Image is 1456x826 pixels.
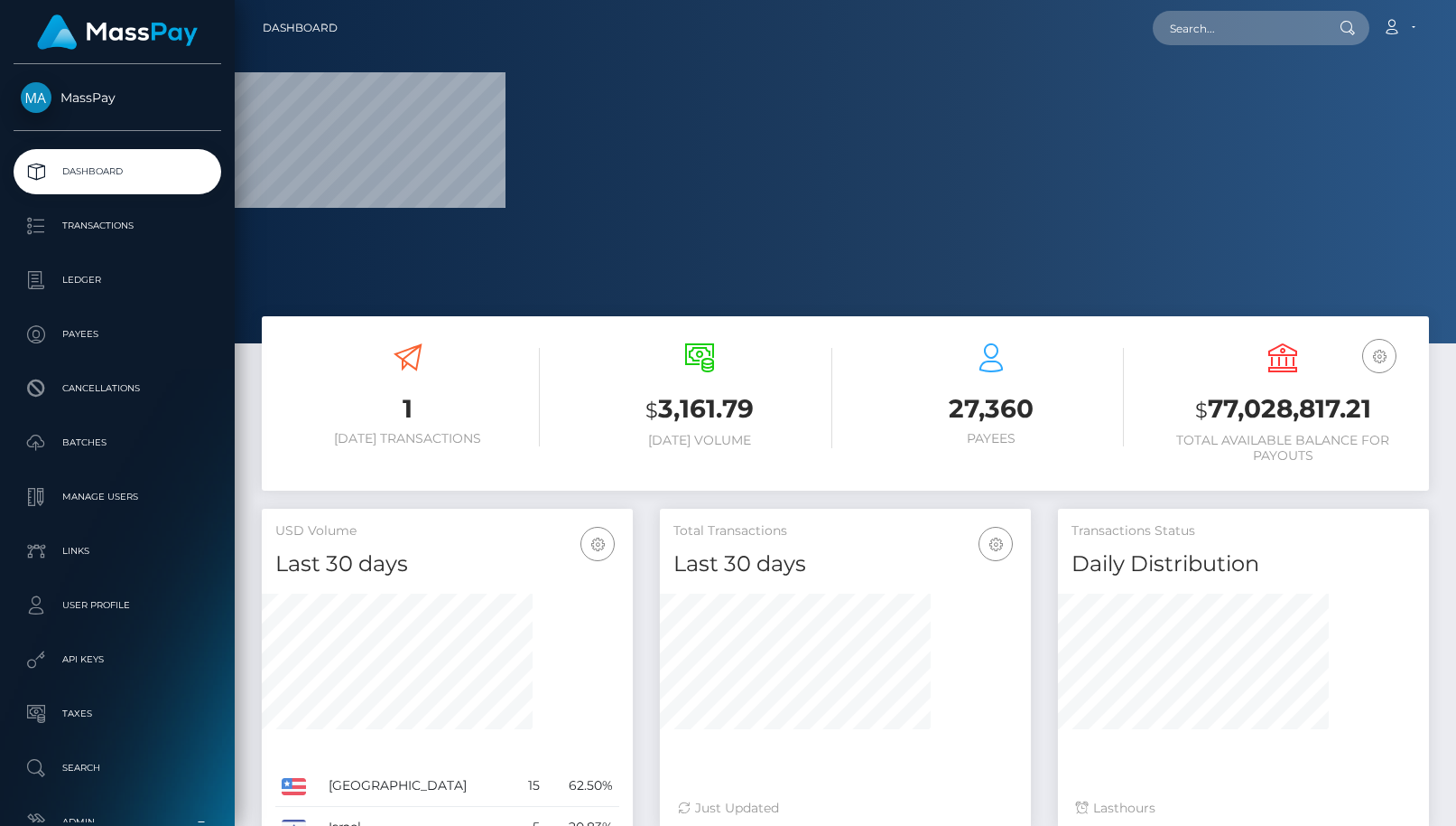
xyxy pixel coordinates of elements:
p: User Profile [21,592,214,619]
h6: Total Available Balance for Payouts [1151,433,1415,464]
h4: Last 30 days [275,549,619,580]
a: Transactions [14,203,221,249]
img: MassPay Logo [37,14,198,50]
h6: [DATE] Transactions [275,431,540,446]
h5: Total Transactions [673,522,1017,540]
p: Batches [21,429,214,456]
p: Transactions [21,212,214,239]
p: Search [21,755,214,782]
a: Ledger [14,258,221,303]
a: Batches [14,420,221,465]
a: Dashboard [14,149,221,194]
a: API Keys [14,637,221,682]
h5: USD Volume [275,522,619,540]
a: Search [14,746,221,791]
p: Payees [21,321,214,348]
h6: [DATE] Volume [567,433,831,448]
a: Manage Users [14,474,221,520]
div: Last hours [1076,799,1411,818]
p: API Keys [21,646,214,673]
p: Taxes [21,700,214,727]
p: Ledger [21,267,214,294]
p: Links [21,538,214,565]
a: User Profile [14,583,221,628]
h3: 27,360 [859,391,1124,427]
h5: Transactions Status [1071,522,1415,540]
h4: Last 30 days [673,549,1017,580]
p: Cancellations [21,375,214,402]
p: Manage Users [21,483,214,511]
span: MassPay [14,89,221,106]
img: MassPay [21,82,51,113]
div: Just Updated [678,799,1013,818]
h6: Payees [859,431,1124,446]
a: Links [14,529,221,574]
a: Cancellations [14,366,221,411]
td: 15 [515,765,547,807]
a: Dashboard [263,9,338,47]
a: Payees [14,312,221,357]
h3: 77,028,817.21 [1151,391,1415,428]
td: 62.50% [546,765,619,807]
small: $ [1195,398,1208,423]
h3: 3,161.79 [567,391,831,428]
input: Search... [1153,11,1322,45]
a: Taxes [14,691,221,737]
td: [GEOGRAPHIC_DATA] [322,765,515,807]
small: $ [645,398,658,423]
p: Dashboard [21,158,214,185]
h4: Daily Distribution [1071,549,1415,580]
img: US.png [282,778,306,794]
h3: 1 [275,391,540,427]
